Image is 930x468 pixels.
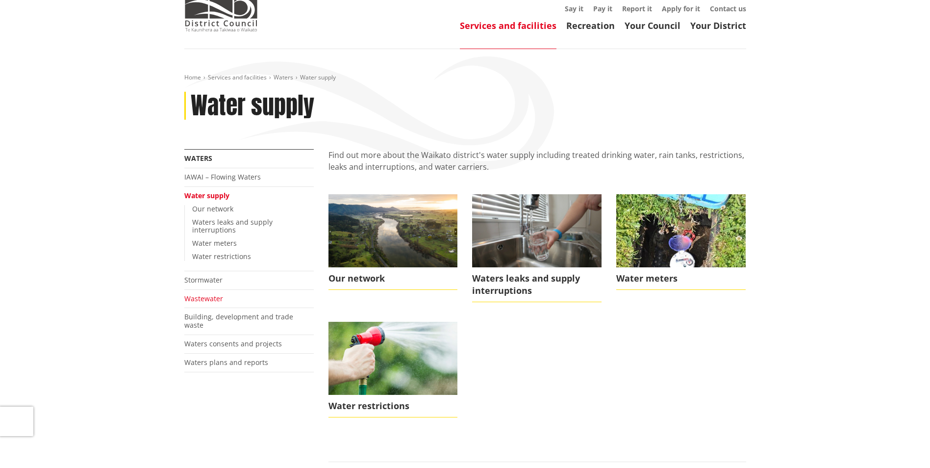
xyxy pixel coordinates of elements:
span: Water restrictions [328,395,458,417]
h1: Water supply [191,92,314,120]
a: Home [184,73,201,81]
a: Services and facilities [208,73,267,81]
a: Say it [565,4,583,13]
a: Our network [328,194,458,290]
a: Waters [274,73,293,81]
img: water meter [616,194,746,267]
span: Our network [328,267,458,290]
a: Waters [184,154,212,163]
a: Water meters [192,238,237,248]
a: Your Council [625,20,680,31]
a: Water restrictions [192,252,251,261]
a: Wastewater [184,294,223,303]
iframe: Messenger Launcher [885,427,920,462]
a: Stormwater [184,275,223,285]
a: Services and facilities [460,20,556,31]
a: Waters leaks and supply interruptions [472,194,602,302]
p: Find out more about the Waikato district's water supply including treated drinking water, rain ta... [328,149,746,184]
a: Apply for it [662,4,700,13]
a: Our network [192,204,233,213]
a: Report it [622,4,652,13]
img: water image [472,194,602,267]
span: Water meters [616,267,746,290]
nav: breadcrumb [184,74,746,82]
span: Waters leaks and supply interruptions [472,267,602,302]
a: Building, development and trade waste [184,312,293,330]
a: IAWAI – Flowing Waters [184,172,261,182]
a: Water supply [184,191,229,200]
a: Waters consents and projects [184,339,282,348]
a: Water restrictions [328,322,458,417]
a: Recreation [566,20,615,31]
img: water restriction [328,322,458,394]
a: Pay it [593,4,612,13]
a: Your District [690,20,746,31]
span: Water supply [300,73,336,81]
a: Waters plans and reports [184,358,268,367]
a: Waters leaks and supply interruptions [192,217,273,235]
a: Contact us [710,4,746,13]
a: Water meters [616,194,746,290]
img: Waikato Te Awa [328,194,458,267]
